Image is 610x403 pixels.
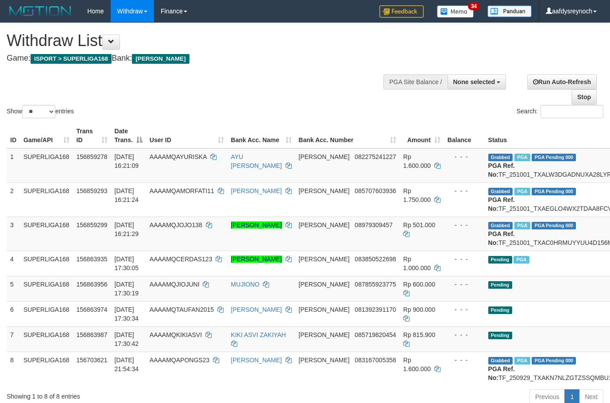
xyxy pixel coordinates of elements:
label: Search: [517,105,603,118]
div: - - - [448,356,481,364]
td: 8 [7,352,20,386]
span: Rp 900.000 [403,306,435,313]
a: [PERSON_NAME] [231,221,282,229]
button: None selected [448,74,506,89]
span: [DATE] 17:30:42 [115,331,139,347]
span: Copy 081392391170 to clipboard [355,306,396,313]
td: SUPERLIGA168 [20,217,73,251]
span: Copy 087855923775 to clipboard [355,281,396,288]
span: Marked by aafheankoy [514,154,530,161]
td: 3 [7,217,20,251]
span: Rp 1.600.000 [403,356,431,372]
td: SUPERLIGA168 [20,251,73,276]
span: Rp 1.000.000 [403,256,431,271]
span: 156859278 [77,153,108,160]
span: PGA Pending [532,154,576,161]
span: PGA Pending [532,188,576,195]
span: 156859293 [77,187,108,194]
span: AAAAMQAYURISKA [150,153,207,160]
span: AAAAMQJOJO138 [150,221,202,229]
div: - - - [448,305,481,314]
span: Pending [488,306,512,314]
span: [DATE] 16:21:24 [115,187,139,203]
td: 5 [7,276,20,301]
div: - - - [448,152,481,161]
span: Marked by aafheankoy [513,256,529,263]
input: Search: [541,105,603,118]
span: PGA Pending [532,222,576,229]
td: SUPERLIGA168 [20,182,73,217]
td: SUPERLIGA168 [20,301,73,326]
span: Grabbed [488,222,513,229]
span: [PERSON_NAME] [299,331,350,338]
a: [PERSON_NAME] [231,256,282,263]
span: ISPORT > SUPERLIGA168 [31,54,112,64]
td: SUPERLIGA168 [20,326,73,352]
span: Grabbed [488,188,513,195]
span: [PERSON_NAME] [299,221,350,229]
div: Showing 1 to 8 of 8 entries [7,388,247,401]
img: panduan.png [487,5,532,17]
span: Rp 1.600.000 [403,153,431,169]
span: Pending [488,281,512,289]
span: Copy 08979309457 to clipboard [355,221,393,229]
span: Rp 501.000 [403,221,435,229]
span: [DATE] 16:21:29 [115,221,139,237]
span: AAAAMQJIOJUNI [150,281,200,288]
b: PGA Ref. No: [488,196,515,212]
th: User ID: activate to sort column ascending [146,123,228,148]
th: Amount: activate to sort column ascending [400,123,444,148]
span: Copy 082275241227 to clipboard [355,153,396,160]
span: Rp 600.000 [403,281,435,288]
a: AYU [PERSON_NAME] [231,153,282,169]
img: Button%20Memo.svg [437,5,474,18]
span: Marked by aafheankoy [514,222,530,229]
h1: Withdraw List [7,32,398,50]
a: Stop [571,89,597,105]
th: Game/API: activate to sort column ascending [20,123,73,148]
span: [PERSON_NAME] [132,54,189,64]
span: [DATE] 17:30:05 [115,256,139,271]
select: Showentries [22,105,55,118]
span: Copy 083850522698 to clipboard [355,256,396,263]
td: 2 [7,182,20,217]
span: Grabbed [488,154,513,161]
a: [PERSON_NAME] [231,306,282,313]
b: PGA Ref. No: [488,162,515,178]
b: PGA Ref. No: [488,365,515,381]
span: [DATE] 16:21:09 [115,153,139,169]
span: [PERSON_NAME] [299,306,350,313]
img: MOTION_logo.png [7,4,74,18]
td: SUPERLIGA168 [20,148,73,183]
a: [PERSON_NAME] [231,187,282,194]
span: 156859299 [77,221,108,229]
span: [PERSON_NAME] [299,153,350,160]
th: Date Trans.: activate to sort column descending [111,123,146,148]
div: - - - [448,330,481,339]
div: - - - [448,255,481,263]
span: [PERSON_NAME] [299,256,350,263]
span: AAAAMQCERDAS123 [150,256,212,263]
h4: Game: Bank: [7,54,398,63]
td: 6 [7,301,20,326]
th: Bank Acc. Name: activate to sort column ascending [228,123,295,148]
span: [DATE] 17:30:34 [115,306,139,322]
span: [PERSON_NAME] [299,281,350,288]
span: AAAAMQAMORFATI11 [150,187,214,194]
td: 7 [7,326,20,352]
span: Copy 085719820454 to clipboard [355,331,396,338]
span: Copy 083167005358 to clipboard [355,356,396,364]
img: Feedback.jpg [379,5,424,18]
span: Marked by aafchhiseyha [514,357,530,364]
span: 34 [468,2,480,10]
span: Marked by aafheankoy [514,188,530,195]
td: 4 [7,251,20,276]
td: SUPERLIGA168 [20,352,73,386]
div: - - - [448,186,481,195]
span: None selected [453,78,495,85]
span: [PERSON_NAME] [299,187,350,194]
td: SUPERLIGA168 [20,276,73,301]
span: [PERSON_NAME] [299,356,350,364]
th: Bank Acc. Number: activate to sort column ascending [295,123,400,148]
span: 156863956 [77,281,108,288]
